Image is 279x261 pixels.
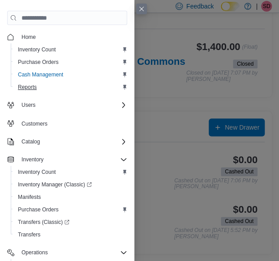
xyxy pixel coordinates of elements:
button: Operations [18,247,52,258]
button: Users [18,100,39,110]
span: Customers [21,120,47,127]
button: Inventory [4,153,131,166]
a: Transfers (Classic) [14,217,73,227]
span: Operations [18,247,127,258]
button: Users [4,99,131,111]
a: Cash Management [14,69,67,80]
button: Catalog [18,136,43,147]
span: Reports [14,82,127,93]
span: Home [21,34,36,41]
span: Inventory Count [14,44,127,55]
span: Inventory Count [18,46,56,53]
span: Catalog [21,138,40,145]
button: Customers [4,117,131,130]
button: Inventory Count [11,166,131,178]
a: Inventory Count [14,44,60,55]
button: Inventory [18,154,47,165]
a: Customers [18,118,51,129]
span: Inventory Manager (Classic) [14,179,127,190]
span: Manifests [18,194,41,201]
span: Inventory Manager (Classic) [18,181,92,188]
a: Transfers [14,229,44,240]
a: Purchase Orders [14,204,62,215]
span: Inventory Count [14,167,127,177]
span: Purchase Orders [14,57,127,67]
span: Purchase Orders [14,204,127,215]
span: Inventory [18,154,127,165]
button: Reports [11,81,131,93]
span: Home [18,31,127,42]
span: Reports [18,84,37,91]
a: Transfers (Classic) [11,216,131,228]
span: Customers [18,118,127,129]
button: Operations [4,246,131,259]
a: Manifests [14,192,44,202]
span: Users [21,101,35,109]
span: Transfers [14,229,127,240]
span: Transfers [18,231,40,238]
span: Cash Management [18,71,63,78]
button: Inventory Count [11,43,131,56]
a: Purchase Orders [14,57,62,67]
button: Home [4,30,131,43]
span: Inventory [21,156,43,163]
a: Inventory Manager (Classic) [14,179,95,190]
span: Manifests [14,192,127,202]
span: Transfers (Classic) [18,219,69,226]
span: Purchase Orders [18,206,59,213]
button: Purchase Orders [11,203,131,216]
a: Inventory Manager (Classic) [11,178,131,191]
button: Transfers [11,228,131,241]
span: Transfers (Classic) [14,217,127,227]
span: Purchase Orders [18,59,59,66]
span: Operations [21,249,48,256]
button: Cash Management [11,68,131,81]
a: Inventory Count [14,167,60,177]
button: Close this dialog [136,4,147,14]
span: Cash Management [14,69,127,80]
button: Manifests [11,191,131,203]
button: Purchase Orders [11,56,131,68]
span: Catalog [18,136,127,147]
a: Home [18,32,39,42]
span: Inventory Count [18,168,56,176]
button: Catalog [4,135,131,148]
a: Reports [14,82,40,93]
span: Users [18,100,127,110]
